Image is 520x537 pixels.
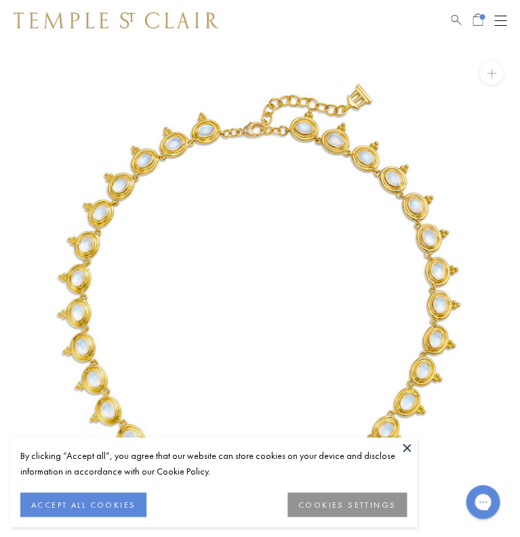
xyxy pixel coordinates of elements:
img: Temple St. Clair [14,12,218,29]
button: COOKIES SETTINGS [287,492,407,517]
button: Open navigation [494,12,506,29]
a: Open Shopping Bag [473,12,483,29]
iframe: Gorgias live chat messenger [459,480,506,523]
a: Search [451,12,461,29]
div: By clicking “Accept all”, you agree that our website can store cookies on your device and disclos... [20,447,407,479]
button: ACCEPT ALL COOKIES [20,492,146,517]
